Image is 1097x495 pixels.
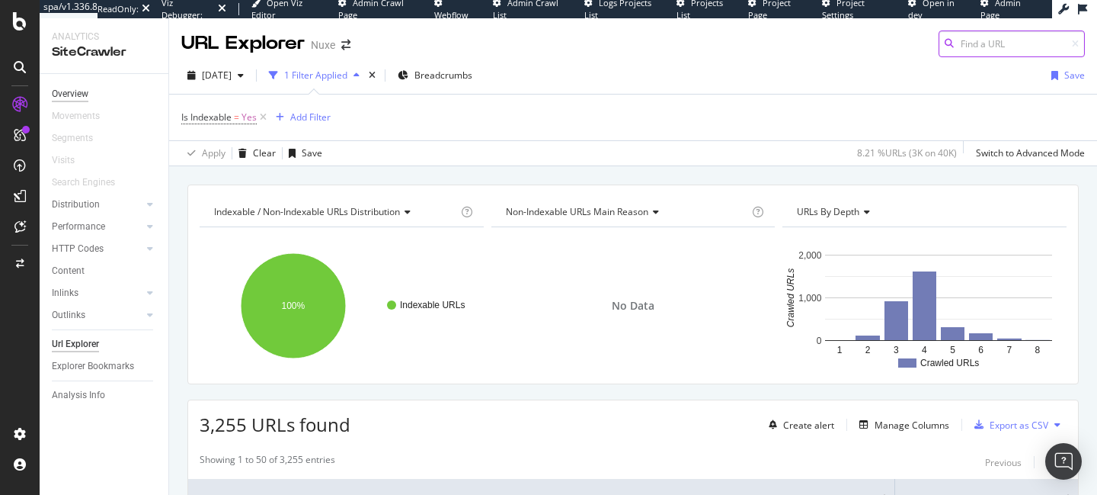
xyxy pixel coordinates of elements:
text: 100% [282,301,305,311]
div: Analytics [52,31,156,43]
text: Indexable URLs [400,300,465,310]
text: 2 [865,345,871,355]
div: ReadOnly: [98,3,139,15]
text: 7 [1007,345,1012,355]
div: Segments [52,130,93,146]
a: Url Explorer [52,336,158,352]
a: Content [52,263,158,279]
div: HTTP Codes [52,241,104,257]
a: Overview [52,86,158,102]
text: 6 [979,345,984,355]
text: 3 [894,345,899,355]
button: Breadcrumbs [392,63,478,88]
text: 5 [951,345,956,355]
button: Apply [181,141,225,166]
span: Is Indexable [181,111,232,124]
text: 8 [1035,345,1041,355]
div: Url Explorer [52,336,99,352]
span: Non-Indexable URLs Main Reason [506,205,648,218]
text: Crawled URLs [920,358,979,368]
div: Add Filter [290,111,331,124]
div: Create alert [783,419,834,432]
text: 1,000 [799,293,822,304]
button: Save [283,141,322,166]
a: Segments [52,130,108,146]
text: 0 [817,336,822,346]
button: Manage Columns [853,416,949,434]
span: 2025 Aug. 21st [202,69,232,82]
div: Visits [52,153,75,169]
div: Performance [52,219,105,235]
div: Clear [253,146,276,159]
svg: A chart. [782,239,1067,372]
span: No Data [612,298,654,313]
div: Content [52,263,85,279]
h4: URLs by Depth [794,200,1053,224]
a: Movements [52,108,115,124]
div: Export as CSV [990,419,1048,432]
div: Explorer Bookmarks [52,358,134,374]
a: Explorer Bookmarks [52,358,158,374]
button: Add Filter [270,108,331,127]
div: URL Explorer [181,31,305,56]
svg: A chart. [200,239,484,372]
a: Search Engines [52,175,130,191]
div: Nuxe [311,37,335,53]
div: Showing 1 to 50 of 3,255 entries [200,453,335,471]
h4: Indexable / Non-Indexable URLs Distribution [211,200,458,224]
span: Yes [241,107,257,128]
a: Distribution [52,197,142,213]
div: Save [302,146,322,159]
div: Previous [985,456,1022,469]
button: Switch to Advanced Mode [970,141,1085,166]
span: Breadcrumbs [414,69,472,82]
div: 8.21 % URLs ( 3K on 40K ) [857,146,957,159]
div: Outlinks [52,307,85,323]
input: Find a URL [939,31,1085,57]
div: Apply [202,146,225,159]
a: Analysis Info [52,387,158,403]
h4: Non-Indexable URLs Main Reason [503,200,750,224]
div: Inlinks [52,285,78,301]
text: Crawled URLs [785,268,796,327]
a: Outlinks [52,307,142,323]
div: Open Intercom Messenger [1045,443,1082,480]
div: times [366,68,379,83]
span: Webflow [434,9,469,21]
button: Export as CSV [968,413,1048,437]
div: Distribution [52,197,100,213]
button: Clear [232,141,276,166]
div: Overview [52,86,88,102]
a: Inlinks [52,285,142,301]
div: Search Engines [52,175,115,191]
text: 2,000 [799,250,822,261]
div: Movements [52,108,100,124]
text: 4 [922,345,927,355]
span: = [234,111,239,124]
span: Indexable / Non-Indexable URLs distribution [214,205,400,218]
div: Save [1064,69,1085,82]
button: [DATE] [181,63,250,88]
span: 3,255 URLs found [200,412,350,437]
div: 1 Filter Applied [284,69,347,82]
div: Analysis Info [52,387,105,403]
button: Previous [985,453,1022,471]
text: 1 [837,345,843,355]
div: SiteCrawler [52,43,156,61]
div: arrow-right-arrow-left [341,40,350,50]
button: Create alert [763,413,834,437]
button: Save [1045,63,1085,88]
div: Manage Columns [875,419,949,432]
button: 1 Filter Applied [263,63,366,88]
a: HTTP Codes [52,241,142,257]
a: Performance [52,219,142,235]
span: URLs by Depth [797,205,859,218]
div: Switch to Advanced Mode [976,146,1085,159]
a: Visits [52,153,90,169]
